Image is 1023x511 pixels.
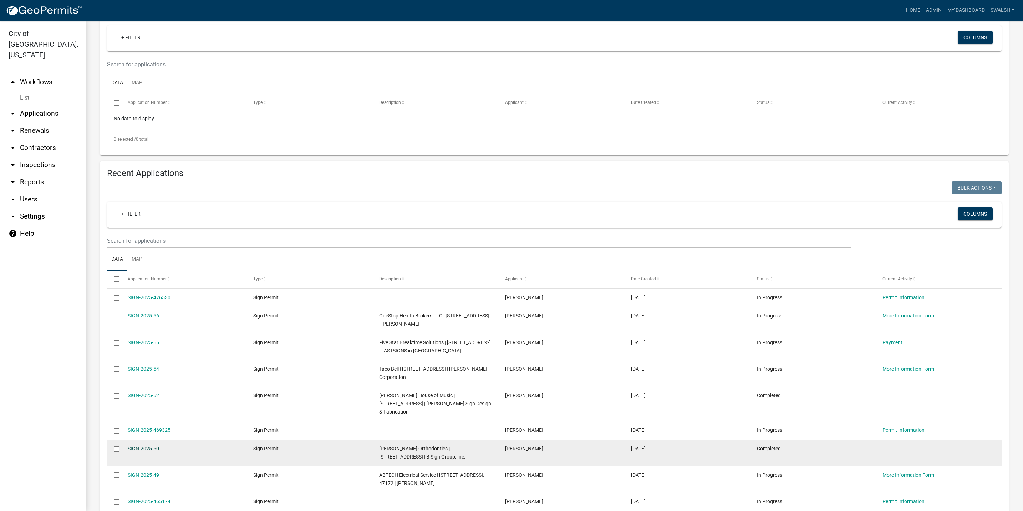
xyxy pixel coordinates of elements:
[757,392,781,398] span: Completed
[379,446,465,460] span: McCullum Orthodontics | 430 Patrol Road | B Sign Group, Inc.
[631,499,646,504] span: 08/18/2025
[107,271,121,288] datatable-header-cell: Select
[945,4,988,17] a: My Dashboard
[128,427,170,433] a: SIGN-2025-469325
[253,499,279,504] span: Sign Permit
[379,499,382,504] span: | |
[379,276,401,281] span: Description
[505,499,543,504] span: Kent Abell
[882,313,934,319] a: More Information Form
[253,295,279,300] span: Sign Permit
[923,4,945,17] a: Admin
[757,446,781,451] span: Completed
[9,212,17,221] i: arrow_drop_down
[379,313,489,327] span: OneStop Health Brokers LLC | 1712 Charlestown New Albany Rd | William Chandler
[505,427,543,433] span: Jason Lee
[882,366,934,372] a: More Information Form
[958,207,993,220] button: Columns
[631,366,646,372] span: 09/05/2025
[107,112,1002,130] div: No data to display
[253,366,279,372] span: Sign Permit
[505,366,543,372] span: Christopher Dobbs
[253,392,279,398] span: Sign Permit
[882,472,934,478] a: More Information Form
[882,100,912,105] span: Current Activity
[505,392,543,398] span: Michael W Lindsey
[253,446,279,451] span: Sign Permit
[128,446,159,451] a: SIGN-2025-50
[127,248,147,271] a: Map
[107,168,1002,179] h4: Recent Applications
[9,78,17,86] i: arrow_drop_up
[505,340,543,345] span: Adam Dupre
[757,366,782,372] span: In Progress
[631,392,646,398] span: 09/02/2025
[505,100,524,105] span: Applicant
[9,178,17,186] i: arrow_drop_down
[121,94,246,111] datatable-header-cell: Application Number
[882,340,902,345] a: Payment
[882,499,925,504] a: Permit Information
[128,392,159,398] a: SIGN-2025-52
[128,276,167,281] span: Application Number
[757,295,782,300] span: In Progress
[107,234,851,248] input: Search for applications
[246,271,372,288] datatable-header-cell: Type
[253,472,279,478] span: Sign Permit
[107,94,121,111] datatable-header-cell: Select
[107,72,127,95] a: Data
[9,195,17,204] i: arrow_drop_down
[253,100,263,105] span: Type
[372,94,498,111] datatable-header-cell: Description
[127,72,147,95] a: Map
[624,94,750,111] datatable-header-cell: Date Created
[750,94,876,111] datatable-header-cell: Status
[757,499,782,504] span: In Progress
[750,271,876,288] datatable-header-cell: Status
[379,427,382,433] span: | |
[505,313,543,319] span: William Chandler
[757,340,782,345] span: In Progress
[952,181,1002,194] button: Bulk Actions
[128,499,170,504] a: SIGN-2025-465174
[631,295,646,300] span: 09/10/2025
[505,472,543,478] span: Kent Abell
[9,229,17,238] i: help
[757,472,782,478] span: In Progress
[757,427,782,433] span: In Progress
[128,340,159,345] a: SIGN-2025-55
[9,126,17,135] i: arrow_drop_down
[253,340,279,345] span: Sign Permit
[505,446,543,451] span: Laura Johnston
[9,161,17,169] i: arrow_drop_down
[505,295,543,300] span: Addie Douglas
[958,31,993,44] button: Columns
[631,427,646,433] span: 08/26/2025
[9,109,17,118] i: arrow_drop_down
[882,427,925,433] a: Permit Information
[253,427,279,433] span: Sign Permit
[253,313,279,319] span: Sign Permit
[498,271,624,288] datatable-header-cell: Applicant
[882,276,912,281] span: Current Activity
[121,271,246,288] datatable-header-cell: Application Number
[631,472,646,478] span: 08/18/2025
[379,472,484,486] span: ABTECH Electrical Service | 4016 Coopers Lane, Sellersburg, In. 47172 | Kent Abell
[128,295,170,300] a: SIGN-2025-476530
[116,207,146,220] a: + Filter
[379,392,491,415] span: Maxwell House of Music | 1710 East Tenth Street | Mike Lindsey Sign Design & Fabrication
[114,137,136,142] span: 0 selected /
[631,313,646,319] span: 09/09/2025
[757,276,769,281] span: Status
[379,366,487,380] span: Taco Bell | 911 Gateway Drive Jeffersonville, IN 47130 | Jasmine Lilly Corporation
[246,94,372,111] datatable-header-cell: Type
[379,100,401,105] span: Description
[107,57,851,72] input: Search for applications
[631,276,656,281] span: Date Created
[505,276,524,281] span: Applicant
[372,271,498,288] datatable-header-cell: Description
[757,100,769,105] span: Status
[757,313,782,319] span: In Progress
[107,130,1002,148] div: 0 total
[107,248,127,271] a: Data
